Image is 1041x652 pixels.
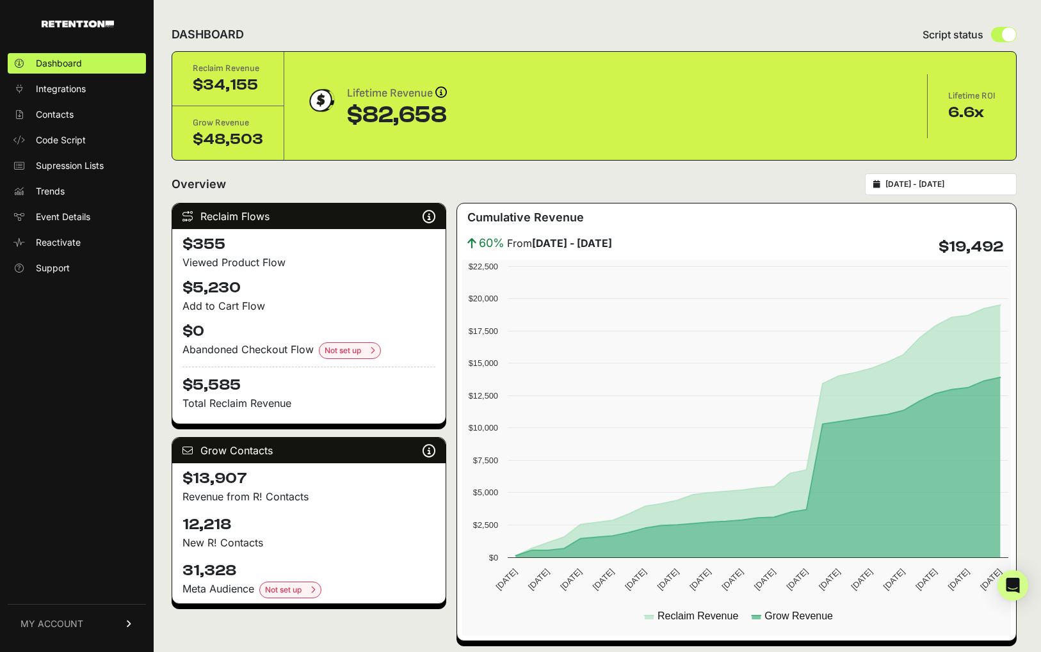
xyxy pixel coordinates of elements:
strong: [DATE] - [DATE] [532,237,612,250]
h4: $13,907 [182,468,435,489]
div: $34,155 [193,75,263,95]
span: Support [36,262,70,274]
text: $17,500 [469,326,498,336]
text: [DATE] [817,567,842,592]
text: $10,000 [469,423,498,433]
p: New R! Contacts [182,535,435,550]
div: $82,658 [347,102,447,128]
span: 60% [479,234,504,252]
text: [DATE] [591,567,616,592]
text: [DATE] [720,567,745,592]
text: [DATE] [946,567,971,592]
div: Grow Contacts [172,438,446,463]
span: Event Details [36,211,90,223]
a: Reactivate [8,232,146,253]
h4: 12,218 [182,514,435,535]
span: MY ACCOUNT [20,617,83,630]
a: Supression Lists [8,155,146,176]
h3: Cumulative Revenue [467,209,584,227]
a: MY ACCOUNT [8,604,146,643]
h4: $19,492 [939,237,1003,257]
span: Reactivate [36,236,81,249]
text: [DATE] [494,567,519,592]
text: Grow Revenue [765,610,834,621]
div: Abandoned Checkout Flow [182,342,435,359]
text: $5,000 [473,488,498,497]
a: Event Details [8,207,146,227]
div: Viewed Product Flow [182,255,435,270]
text: [DATE] [624,567,649,592]
a: Code Script [8,130,146,150]
h4: $355 [182,234,435,255]
text: $12,500 [469,391,498,401]
div: Add to Cart Flow [182,298,435,314]
text: [DATE] [559,567,584,592]
h2: Overview [172,175,226,193]
span: Integrations [36,83,86,95]
text: [DATE] [752,567,777,592]
text: [DATE] [979,567,1004,592]
a: Dashboard [8,53,146,74]
text: [DATE] [850,567,875,592]
span: Code Script [36,134,86,147]
div: $48,503 [193,129,263,150]
div: Reclaim Revenue [193,62,263,75]
a: Integrations [8,79,146,99]
a: Trends [8,181,146,202]
text: $0 [489,553,498,562]
h4: $5,585 [182,367,435,395]
div: Grow Revenue [193,116,263,129]
p: Total Reclaim Revenue [182,395,435,411]
text: [DATE] [688,567,713,592]
span: Dashboard [36,57,82,70]
span: Trends [36,185,65,198]
text: $2,500 [473,520,498,530]
img: Retention.com [42,20,114,28]
text: [DATE] [526,567,551,592]
span: From [507,235,612,251]
text: $7,500 [473,456,498,465]
h4: $5,230 [182,278,435,298]
text: $20,000 [469,294,498,303]
p: Revenue from R! Contacts [182,489,435,504]
div: Lifetime ROI [948,90,996,102]
h2: DASHBOARD [172,26,244,44]
text: [DATE] [656,567,681,592]
a: Contacts [8,104,146,125]
div: 6.6x [948,102,996,123]
span: Contacts [36,108,74,121]
span: Supression Lists [36,159,104,172]
img: dollar-coin-05c43ed7efb7bc0c12610022525b4bbbb207c7efeef5aecc26f025e68dcafac9.png [305,84,337,116]
text: [DATE] [914,567,939,592]
a: Support [8,258,146,278]
text: Reclaim Revenue [658,610,738,621]
div: Meta Audience [182,581,435,598]
text: $22,500 [469,262,498,271]
div: Open Intercom Messenger [997,570,1028,601]
text: [DATE] [882,567,907,592]
h4: 31,328 [182,561,435,581]
h4: $0 [182,321,435,342]
div: Lifetime Revenue [347,84,447,102]
text: [DATE] [785,567,810,592]
text: $15,000 [469,358,498,368]
span: Script status [923,27,983,42]
div: Reclaim Flows [172,203,446,229]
